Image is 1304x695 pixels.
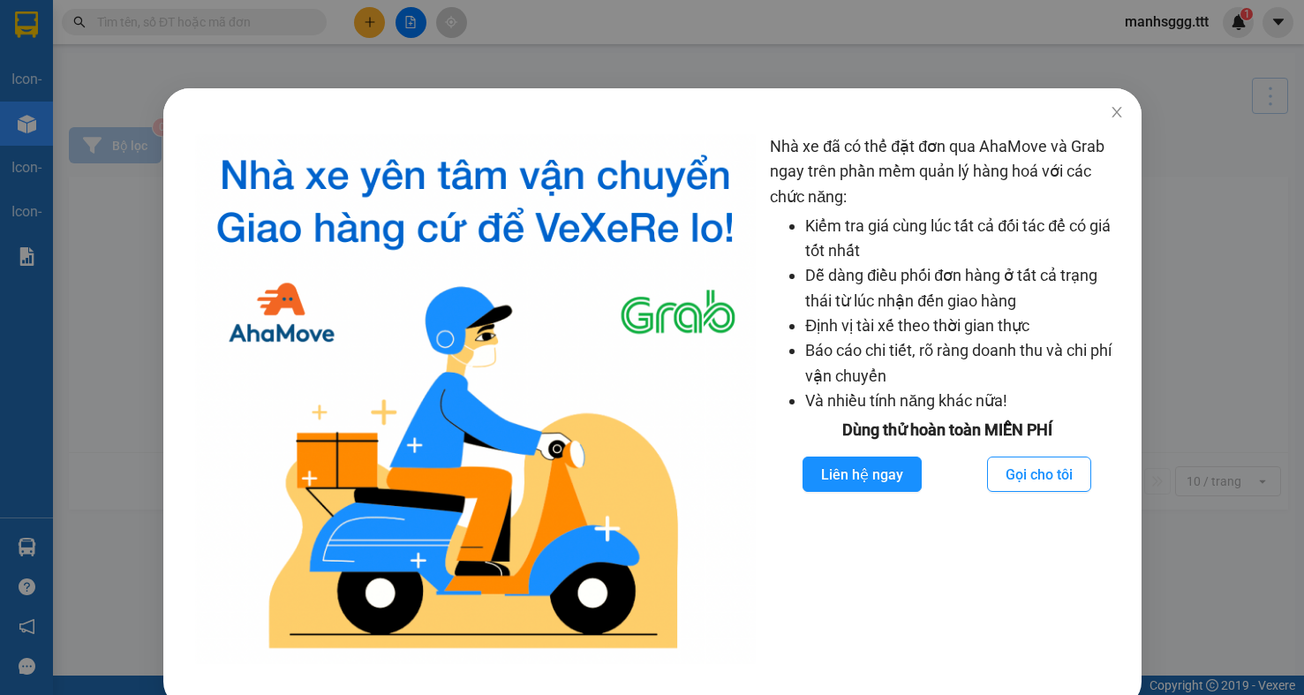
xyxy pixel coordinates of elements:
li: Báo cáo chi tiết, rõ ràng doanh thu và chi phí vận chuyển [805,338,1123,389]
div: Nhà xe đã có thể đặt đơn qua AhaMove và Grab ngay trên phần mềm quản lý hàng hoá với các chức năng: [770,134,1123,664]
span: Liên hệ ngay [821,464,903,486]
li: Định vị tài xế theo thời gian thực [805,314,1123,338]
span: Gọi cho tôi [1006,464,1073,486]
div: Dùng thử hoàn toàn MIỄN PHÍ [770,418,1123,442]
li: Kiểm tra giá cùng lúc tất cả đối tác để có giá tốt nhất [805,214,1123,264]
li: Dễ dàng điều phối đơn hàng ở tất cả trạng thái từ lúc nhận đến giao hàng [805,263,1123,314]
button: Close [1091,88,1141,138]
button: Gọi cho tôi [987,457,1091,492]
li: Và nhiều tính năng khác nữa! [805,389,1123,413]
span: close [1109,105,1123,119]
img: logo [195,134,756,664]
button: Liên hệ ngay [803,457,922,492]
